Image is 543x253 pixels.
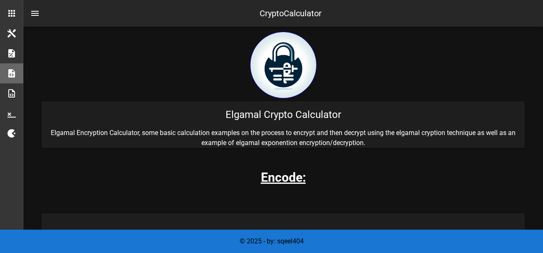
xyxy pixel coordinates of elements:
[42,227,525,245] h3: Elgamal Calculate Y Value:
[260,7,322,20] div: CryptoCalculator
[42,101,525,128] div: Elgamal Crypto Calculator
[250,32,317,98] img: encryption logo
[250,92,317,100] a: home
[42,128,525,148] p: Elgamal Encryption Calculator, some basic calculation examples on the process to encrypt and then...
[240,237,304,245] span: © 2025 - by: sqeel404
[25,3,45,23] button: nav-menu-toggle
[261,168,306,187] h3: Encode:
